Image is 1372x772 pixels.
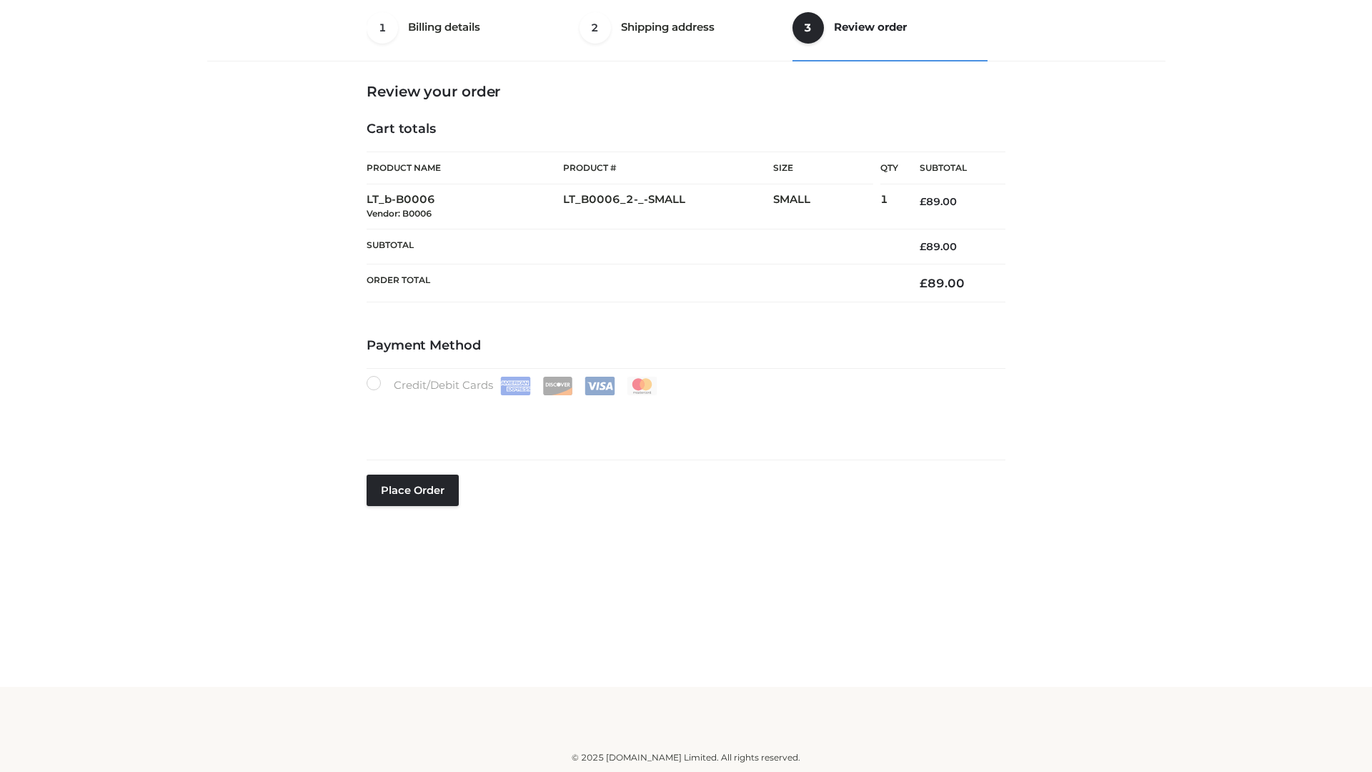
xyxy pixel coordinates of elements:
th: Product Name [367,152,563,184]
bdi: 89.00 [920,276,965,290]
label: Credit/Debit Cards [367,376,659,395]
th: Size [773,152,873,184]
span: £ [920,195,926,208]
td: LT_b-B0006 [367,184,563,229]
button: Place order [367,475,459,506]
th: Subtotal [898,152,1005,184]
th: Subtotal [367,229,898,264]
div: © 2025 [DOMAIN_NAME] Limited. All rights reserved. [212,751,1160,765]
span: £ [920,240,926,253]
img: Discover [542,377,573,395]
td: 1 [880,184,898,229]
td: SMALL [773,184,880,229]
img: Amex [500,377,531,395]
iframe: Secure payment input frame [364,392,1003,445]
bdi: 89.00 [920,195,957,208]
img: Mastercard [627,377,657,395]
small: Vendor: B0006 [367,208,432,219]
h3: Review your order [367,83,1005,100]
td: LT_B0006_2-_-SMALL [563,184,773,229]
bdi: 89.00 [920,240,957,253]
th: Product # [563,152,773,184]
th: Qty [880,152,898,184]
span: £ [920,276,928,290]
img: Visa [585,377,615,395]
h4: Payment Method [367,338,1005,354]
h4: Cart totals [367,122,1005,137]
th: Order Total [367,264,898,302]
